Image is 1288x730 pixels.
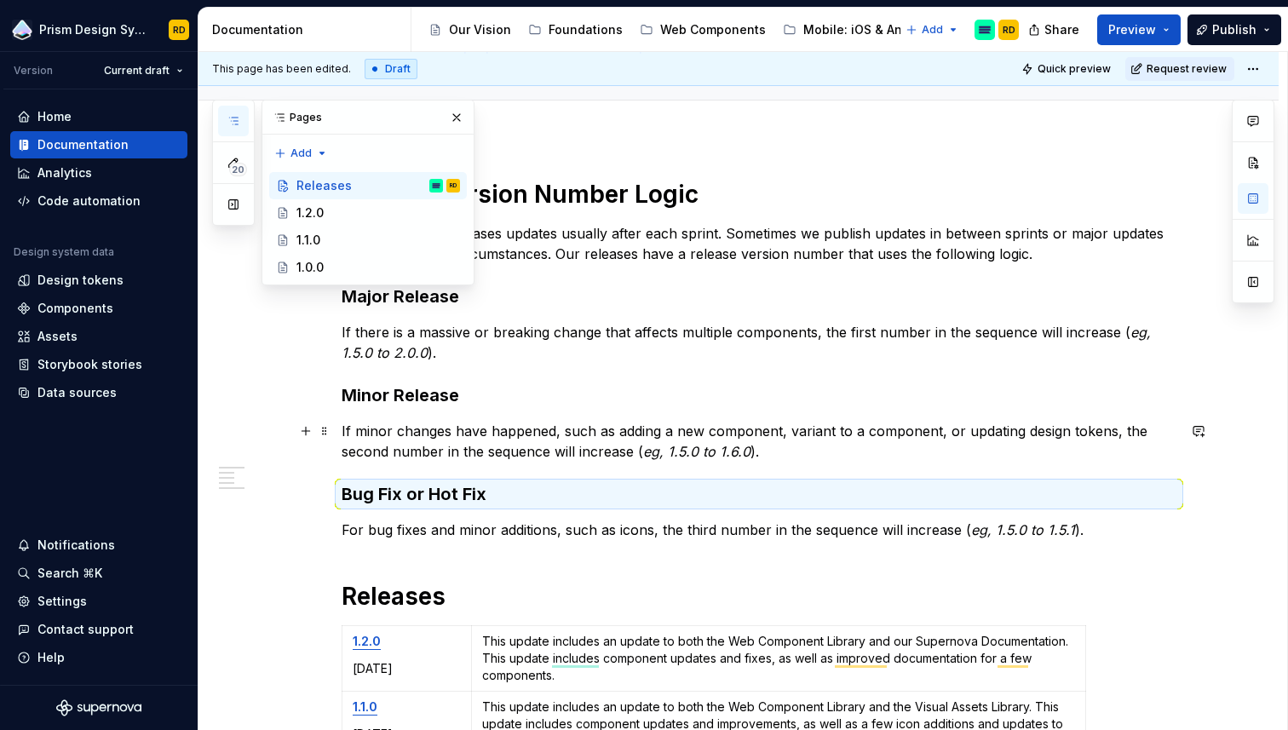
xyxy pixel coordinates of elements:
[296,232,320,249] div: 1.1.0
[269,199,467,227] a: 1.2.0
[10,560,187,587] button: Search ⌘K
[776,16,940,43] a: Mobile: iOS & Android
[269,141,333,165] button: Add
[1108,21,1156,38] span: Preview
[353,634,381,648] a: 1.2.0
[450,177,457,194] div: RD
[10,103,187,130] a: Home
[37,193,141,210] div: Code automation
[37,384,117,401] div: Data sources
[643,443,750,460] em: eg, 1.5.0 to 1.6.0
[1016,57,1118,81] button: Quick preview
[922,23,943,37] span: Add
[900,18,964,42] button: Add
[212,21,404,38] div: Documentation
[212,62,351,76] span: This page has been edited.
[1187,14,1281,45] button: Publish
[269,254,467,281] a: 1.0.0
[803,21,933,38] div: Mobile: iOS & Android
[342,482,1176,506] h3: Bug Fix or Hot Fix
[37,272,124,289] div: Design tokens
[422,16,518,43] a: Our Vision
[10,187,187,215] a: Code automation
[633,16,773,43] a: Web Components
[1020,14,1090,45] button: Share
[482,633,1075,684] p: This update includes an update to both the Web Component Library and our Supernova Documentation....
[37,621,134,638] div: Contact support
[971,521,1075,538] em: eg, 1.5.0 to 1.5.1
[296,177,352,194] div: Releases
[1038,62,1111,76] span: Quick preview
[37,537,115,554] div: Notifications
[342,285,1176,308] h3: Major Release
[269,172,467,281] div: Page tree
[3,11,194,48] button: Prism Design SystemRD
[342,383,1176,407] h3: Minor Release
[660,21,766,38] div: Web Components
[1147,62,1227,76] span: Request review
[449,21,511,38] div: Our Vision
[975,20,995,40] img: Emiliano Rodriguez
[296,204,324,221] div: 1.2.0
[549,21,623,38] div: Foundations
[521,16,630,43] a: Foundations
[296,259,324,276] div: 1.0.0
[10,532,187,559] button: Notifications
[10,379,187,406] a: Data sources
[1097,14,1181,45] button: Preview
[10,131,187,158] a: Documentation
[10,351,187,378] a: Storybook stories
[37,108,72,125] div: Home
[1125,57,1234,81] button: Request review
[173,23,186,37] div: RD
[37,300,113,317] div: Components
[353,699,377,714] a: 1.1.0
[104,64,170,78] span: Current draft
[10,588,187,615] a: Settings
[353,660,461,677] p: [DATE]
[1212,21,1256,38] span: Publish
[37,328,78,345] div: Assets
[10,267,187,294] a: Design tokens
[342,322,1176,363] p: If there is a massive or breaking change that affects multiple components, the first number in th...
[12,20,32,40] img: 106765b7-6fc4-4b5d-8be0-32f944830029.png
[10,159,187,187] a: Analytics
[37,649,65,666] div: Help
[10,295,187,322] a: Components
[1044,21,1079,38] span: Share
[342,520,1176,540] p: For bug fixes and minor additions, such as icons, the third number in the sequence will increase ...
[290,147,312,160] span: Add
[269,227,467,254] a: 1.1.0
[422,13,897,47] div: Page tree
[342,179,1176,210] h1: Release Version Number Logic
[10,644,187,671] button: Help
[96,59,191,83] button: Current draft
[37,356,142,373] div: Storybook stories
[269,172,467,199] a: ReleasesEmiliano RodriguezRD
[37,164,92,181] div: Analytics
[37,136,129,153] div: Documentation
[10,616,187,643] button: Contact support
[1003,23,1015,37] div: RD
[39,21,148,38] div: Prism Design System
[342,421,1176,462] p: If minor changes have happened, such as adding a new component, variant to a component, or updati...
[10,323,187,350] a: Assets
[37,593,87,610] div: Settings
[262,101,474,135] div: Pages
[365,59,417,79] div: Draft
[342,223,1176,264] p: The Prism team releases updates usually after each sprint. Sometimes we publish updates in betwee...
[56,699,141,716] svg: Supernova Logo
[429,179,443,193] img: Emiliano Rodriguez
[37,565,102,582] div: Search ⌘K
[229,163,247,176] span: 20
[14,245,114,259] div: Design system data
[14,64,53,78] div: Version
[342,581,1176,612] h1: Releases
